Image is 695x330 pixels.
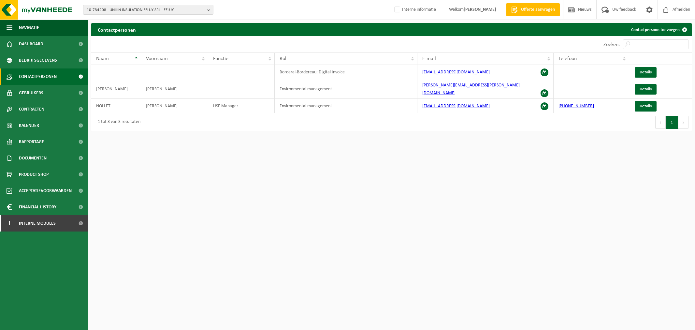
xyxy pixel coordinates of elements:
[393,5,436,15] label: Interne informatie
[506,3,560,16] a: Offerte aanvragen
[640,70,652,74] span: Details
[640,87,652,91] span: Details
[146,56,168,61] span: Voornaam
[208,99,275,113] td: HSE Manager
[678,116,688,129] button: Next
[213,56,228,61] span: Functie
[635,101,657,112] a: Details
[558,56,577,61] span: Telefoon
[640,104,652,108] span: Details
[19,134,44,150] span: Rapportage
[94,116,140,128] div: 1 tot 3 van 3 resultaten
[19,68,57,85] span: Contactpersonen
[603,42,620,47] label: Zoeken:
[275,79,417,99] td: Environmental management
[19,36,43,52] span: Dashboard
[19,215,56,232] span: Interne modules
[558,104,594,109] a: [PHONE_NUMBER]
[91,23,142,36] h2: Contactpersonen
[19,85,43,101] span: Gebruikers
[19,52,57,68] span: Bedrijfsgegevens
[422,70,490,75] a: [EMAIL_ADDRESS][DOMAIN_NAME]
[626,23,691,36] a: Contactpersoon toevoegen
[7,215,12,232] span: I
[141,99,208,113] td: [PERSON_NAME]
[19,20,39,36] span: Navigatie
[91,99,141,113] td: NOLLET
[275,65,417,79] td: Borderel-Bordereau; Digital Invoice
[519,7,557,13] span: Offerte aanvragen
[19,150,47,166] span: Documenten
[635,67,657,78] a: Details
[19,101,44,117] span: Contracten
[464,7,496,12] strong: [PERSON_NAME]
[275,99,417,113] td: Environmental management
[666,116,678,129] button: 1
[19,183,72,199] span: Acceptatievoorwaarden
[96,56,109,61] span: Naam
[141,79,208,99] td: [PERSON_NAME]
[422,56,436,61] span: E-mail
[87,5,205,15] span: 10-734208 - UNILIN INSULATION FELUY SRL - FELUY
[19,166,49,183] span: Product Shop
[422,83,520,96] a: [PERSON_NAME][EMAIL_ADDRESS][PERSON_NAME][DOMAIN_NAME]
[635,84,657,95] a: Details
[422,104,490,109] a: [EMAIL_ADDRESS][DOMAIN_NAME]
[19,199,56,215] span: Financial History
[19,117,39,134] span: Kalender
[280,56,286,61] span: Rol
[91,79,141,99] td: [PERSON_NAME]
[83,5,213,15] button: 10-734208 - UNILIN INSULATION FELUY SRL - FELUY
[655,116,666,129] button: Previous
